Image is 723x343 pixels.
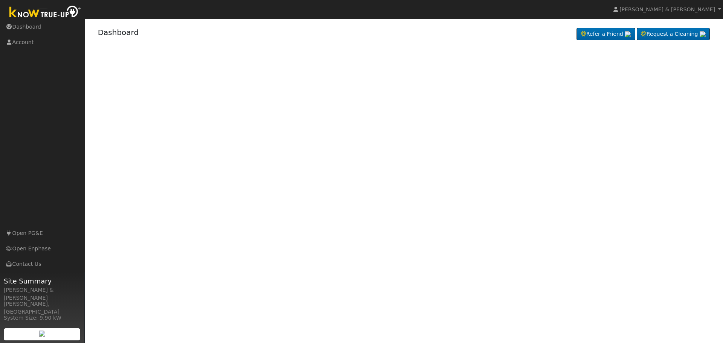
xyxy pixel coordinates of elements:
img: retrieve [625,31,631,37]
img: retrieve [700,31,706,37]
span: [PERSON_NAME] & [PERSON_NAME] [619,6,715,12]
a: Dashboard [98,28,139,37]
a: Request a Cleaning [637,28,710,41]
div: System Size: 9.90 kW [4,314,81,322]
div: [PERSON_NAME], [GEOGRAPHIC_DATA] [4,300,81,316]
a: Refer a Friend [577,28,635,41]
img: retrieve [39,331,45,337]
img: Know True-Up [6,4,85,21]
div: [PERSON_NAME] & [PERSON_NAME] [4,286,81,302]
span: Site Summary [4,276,81,286]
